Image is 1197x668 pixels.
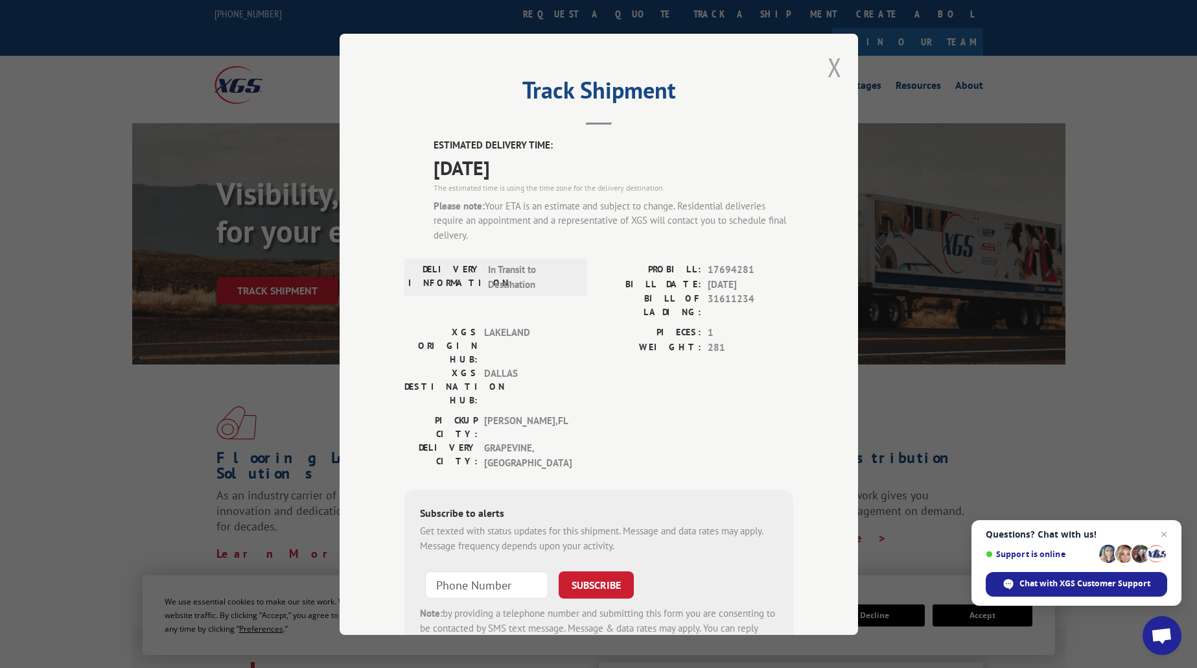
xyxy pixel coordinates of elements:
[420,606,778,650] div: by providing a telephone number and submitting this form you are consenting to be contacted by SM...
[420,505,778,524] div: Subscribe to alerts
[599,292,701,319] label: BILL OF LADING:
[434,152,793,182] span: [DATE]
[404,441,478,470] label: DELIVERY CITY:
[420,607,443,619] strong: Note:
[708,340,793,355] span: 281
[599,340,701,355] label: WEIGHT:
[986,572,1167,597] div: Chat with XGS Customer Support
[708,263,793,278] span: 17694281
[708,292,793,319] span: 31611234
[484,414,572,441] span: [PERSON_NAME] , FL
[828,50,842,84] button: Close modal
[488,263,575,292] span: In Transit to Destination
[434,198,793,243] div: Your ETA is an estimate and subject to change. Residential deliveries require an appointment and ...
[434,199,485,211] strong: Please note:
[420,524,778,553] div: Get texted with status updates for this shipment. Message and data rates may apply. Message frequ...
[404,81,793,106] h2: Track Shipment
[1143,616,1181,655] div: Open chat
[1156,527,1172,542] span: Close chat
[599,326,701,340] label: PIECES:
[404,366,478,407] label: XGS DESTINATION HUB:
[599,277,701,292] label: BILL DATE:
[559,571,634,599] button: SUBSCRIBE
[708,326,793,340] span: 1
[484,441,572,470] span: GRAPEVINE , [GEOGRAPHIC_DATA]
[404,326,478,366] label: XGS ORIGIN HUB:
[425,571,548,599] input: Phone Number
[408,263,482,292] label: DELIVERY INFORMATION:
[599,263,701,278] label: PROBILL:
[484,326,572,366] span: LAKELAND
[404,414,478,441] label: PICKUP CITY:
[986,549,1095,559] span: Support is online
[708,277,793,292] span: [DATE]
[484,366,572,407] span: DALLAS
[434,182,793,193] div: The estimated time is using the time zone for the delivery destination.
[434,138,793,153] label: ESTIMATED DELIVERY TIME:
[986,529,1167,540] span: Questions? Chat with us!
[1019,578,1150,590] span: Chat with XGS Customer Support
